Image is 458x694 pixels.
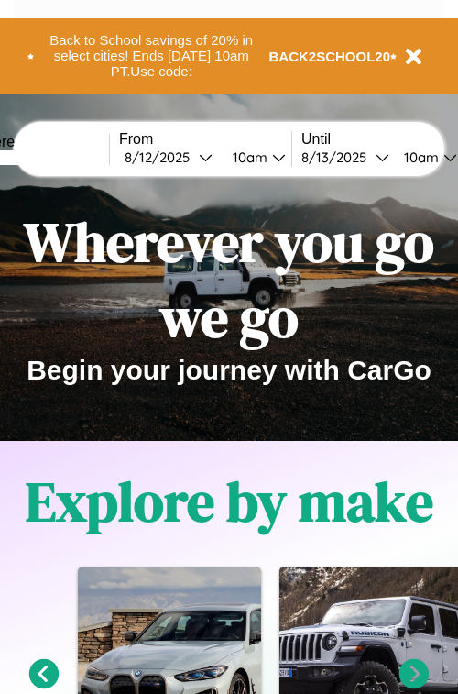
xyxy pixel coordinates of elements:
div: 8 / 12 / 2025 [125,149,199,166]
b: BACK2SCHOOL20 [269,49,391,64]
button: 10am [218,148,291,167]
div: 10am [224,149,272,166]
div: 10am [395,149,443,166]
h1: Explore by make [26,464,433,539]
button: 8/12/2025 [119,148,218,167]
div: 8 / 13 / 2025 [301,149,376,166]
button: Back to School savings of 20% in select cities! Ends [DATE] 10am PT.Use code: [34,28,269,84]
label: From [119,131,291,148]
